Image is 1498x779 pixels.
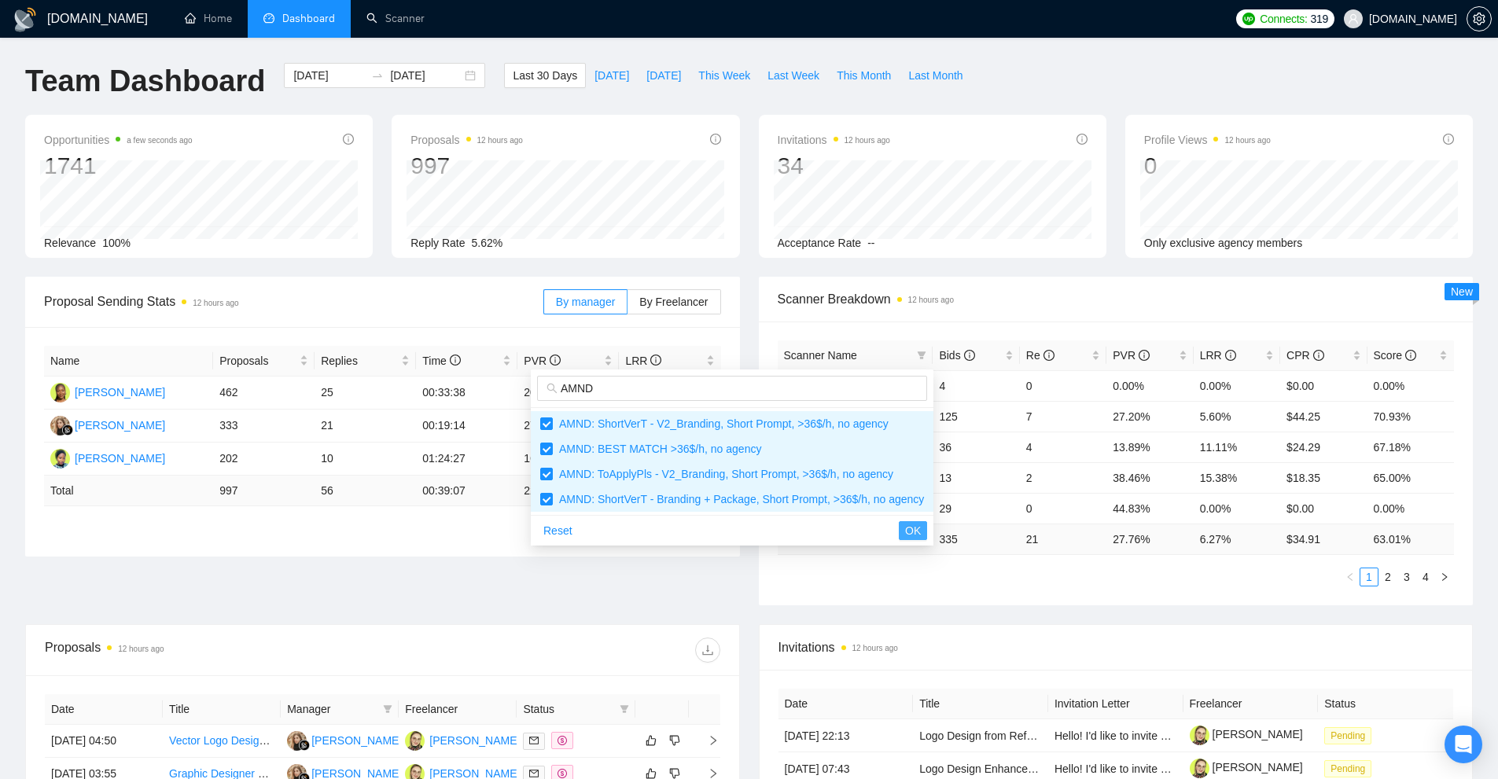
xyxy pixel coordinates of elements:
[1106,370,1193,401] td: 0.00%
[410,151,523,181] div: 997
[450,355,461,366] span: info-circle
[1242,13,1255,25] img: upwork-logo.png
[1341,568,1360,586] li: Previous Page
[517,443,619,476] td: 16.83%
[933,493,1019,524] td: 29
[405,766,520,779] a: AS[PERSON_NAME]
[213,443,315,476] td: 202
[1443,134,1454,145] span: info-circle
[759,63,828,88] button: Last Week
[1367,524,1454,554] td: 63.01 %
[315,346,416,377] th: Replies
[50,385,165,398] a: D[PERSON_NAME]
[282,12,335,25] span: Dashboard
[939,349,974,362] span: Bids
[698,67,750,84] span: This Week
[1224,136,1270,145] time: 12 hours ago
[646,734,657,747] span: like
[1311,10,1328,28] span: 319
[964,350,975,361] span: info-circle
[1451,285,1473,298] span: New
[625,355,661,367] span: LRR
[553,493,924,505] span: AMND: ShortVerT - Branding + Package, Short Prompt, >36$/h, no agency
[118,645,164,653] time: 12 hours ago
[1435,568,1454,586] button: right
[410,237,465,249] span: Reply Rate
[504,63,586,88] button: Last 30 Days
[1194,401,1280,432] td: 5.60%
[1416,568,1435,586] li: 4
[1367,493,1454,524] td: 0.00%
[45,638,382,663] div: Proposals
[477,136,523,145] time: 12 hours ago
[343,134,354,145] span: info-circle
[44,292,543,311] span: Proposal Sending Stats
[1313,350,1324,361] span: info-circle
[1378,568,1397,586] li: 2
[1190,759,1209,778] img: c1ANJdDIEFa5DN5yolPp7_u0ZhHZCEfhnwVqSjyrCV9hqZg5SCKUb7hD_oUrqvcJOM
[558,769,567,778] span: dollar
[213,476,315,506] td: 997
[933,432,1019,462] td: 36
[1405,350,1416,361] span: info-circle
[642,731,661,750] button: like
[1440,572,1449,582] span: right
[50,418,165,431] a: KY[PERSON_NAME]
[1318,689,1453,719] th: Status
[1324,760,1371,777] span: Pending
[163,694,281,725] th: Title
[1280,370,1367,401] td: $0.00
[25,63,265,100] h1: Team Dashboard
[919,729,1094,742] a: Logo Design from Reference Image
[293,67,365,84] input: Start date
[1379,568,1397,586] a: 2
[45,725,163,758] td: [DATE] 04:50
[933,370,1019,401] td: 4
[778,289,1455,309] span: Scanner Breakdown
[845,136,890,145] time: 12 hours ago
[908,296,954,304] time: 12 hours ago
[529,736,539,745] span: mail
[550,355,561,366] span: info-circle
[1280,524,1367,554] td: $ 34.91
[1106,401,1193,432] td: 27.20%
[778,638,1454,657] span: Invitations
[50,383,70,402] img: D
[1286,349,1323,362] span: CPR
[472,237,503,249] span: 5.62%
[1106,493,1193,524] td: 44.83%
[1144,237,1303,249] span: Only exclusive agency members
[315,377,416,410] td: 25
[517,377,619,410] td: 20.13%
[1200,349,1236,362] span: LRR
[366,12,425,25] a: searchScanner
[917,351,926,360] span: filter
[616,697,632,721] span: filter
[1345,572,1355,582] span: left
[558,736,567,745] span: dollar
[410,130,523,149] span: Proposals
[767,67,819,84] span: Last Week
[390,67,462,84] input: End date
[75,417,165,434] div: [PERSON_NAME]
[852,644,898,652] time: 12 hours ago
[1020,370,1106,401] td: 0
[828,63,900,88] button: This Month
[213,410,315,443] td: 333
[1324,727,1371,744] span: Pending
[1020,524,1106,554] td: 21
[287,731,307,751] img: KY
[695,638,720,663] button: download
[778,719,914,752] td: [DATE] 22:13
[1367,370,1454,401] td: 0.00%
[620,704,629,714] span: filter
[690,63,759,88] button: This Week
[1106,462,1193,493] td: 38.46%
[669,734,680,747] span: dislike
[127,136,192,145] time: a few seconds ago
[933,462,1019,493] td: 13
[44,151,193,181] div: 1741
[1374,349,1416,362] span: Score
[561,380,918,397] input: Search in filters
[1280,401,1367,432] td: $44.25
